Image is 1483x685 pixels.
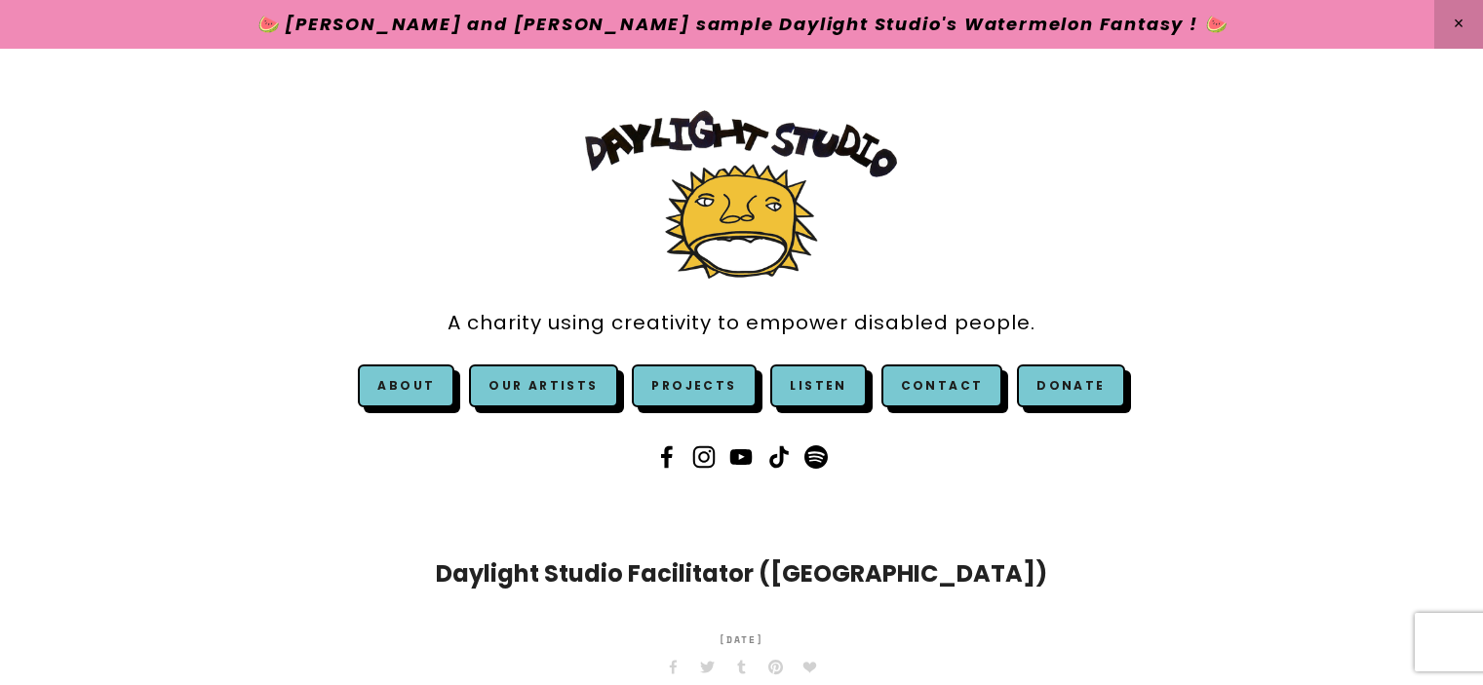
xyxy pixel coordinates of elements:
a: A charity using creativity to empower disabled people. [448,301,1035,345]
a: About [377,377,435,394]
a: Our Artists [469,364,617,407]
a: Contact [881,364,1003,407]
time: [DATE] [719,621,765,660]
a: Donate [1017,364,1124,407]
a: Listen [790,377,846,394]
h1: Daylight Studio Facilitator ([GEOGRAPHIC_DATA]) [367,556,1117,591]
img: Daylight Studio [585,110,897,279]
a: Projects [632,364,756,407]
